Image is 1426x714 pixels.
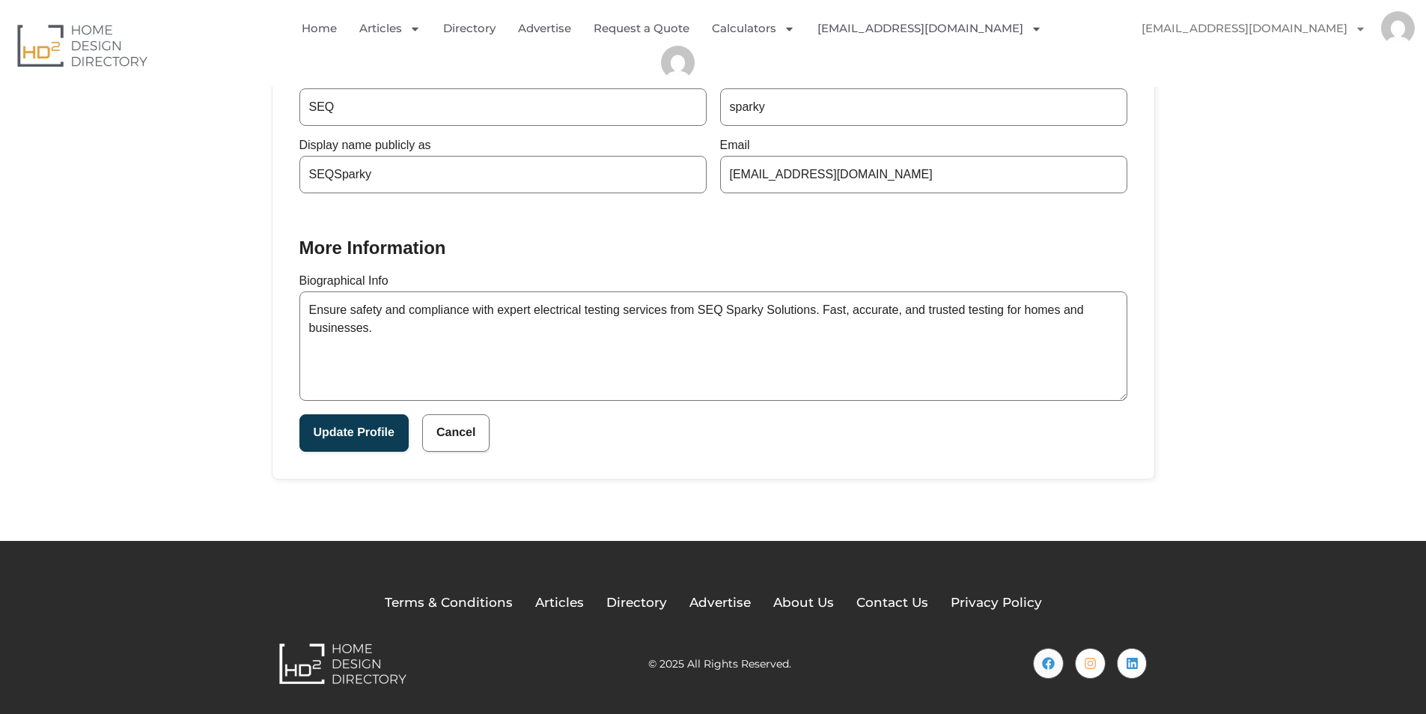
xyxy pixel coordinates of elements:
[535,593,584,613] a: Articles
[712,11,795,46] a: Calculators
[422,414,490,452] button: Cancel changes and return to the account page
[290,11,1066,79] nav: Menu
[1127,11,1415,46] nav: Menu
[302,11,337,46] a: Home
[385,593,513,613] a: Terms & Conditions
[299,275,1127,287] label: Biographical Info
[648,659,791,669] h2: © 2025 All Rights Reserved.
[594,11,689,46] a: Request a Quote
[773,593,834,613] a: About Us
[689,593,751,613] a: Advertise
[606,593,667,613] a: Directory
[1127,11,1381,46] a: [EMAIL_ADDRESS][DOMAIN_NAME]
[443,11,496,46] a: Directory
[299,414,409,452] button: Submit the update profile form
[661,46,695,79] img: SEQ Seqsparky551@gmail.com
[1381,11,1415,45] img: SEQ Seqsparky551@gmail.com
[299,139,707,151] label: Display name publicly as
[951,593,1042,613] a: Privacy Policy
[817,11,1042,46] a: [EMAIL_ADDRESS][DOMAIN_NAME]
[720,139,1127,151] label: Email
[359,11,421,46] a: Articles
[299,235,446,261] h2: More Information
[856,593,928,613] a: Contact Us
[518,11,571,46] a: Advertise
